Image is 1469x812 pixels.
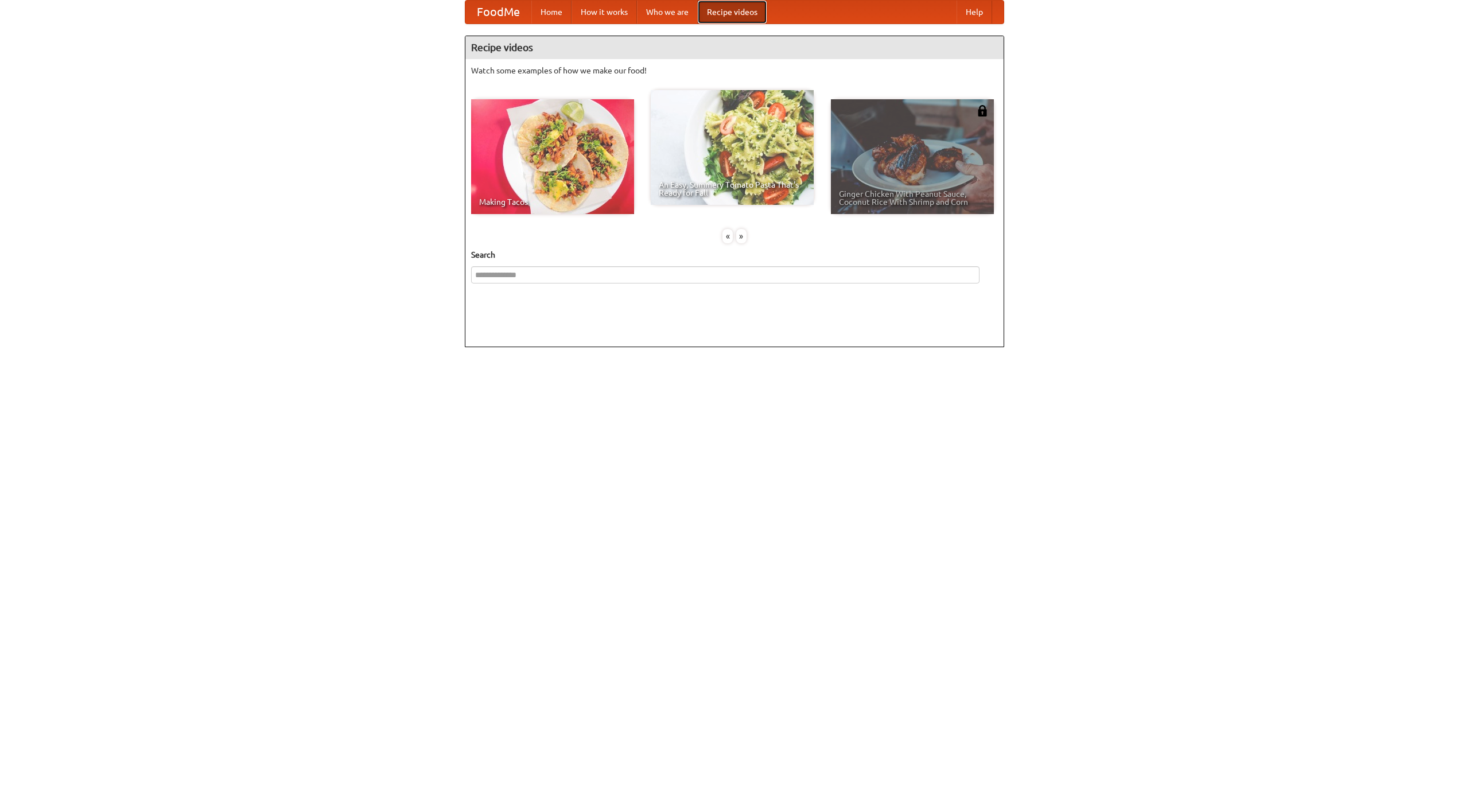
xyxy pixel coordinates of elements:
a: Help [957,1,992,24]
a: An Easy, Summery Tomato Pasta That's Ready for Fall [651,90,814,205]
img: 483408.png [977,105,988,116]
span: An Easy, Summery Tomato Pasta That's Ready for Fall [659,181,806,197]
a: Recipe videos [698,1,767,24]
a: Home [531,1,572,24]
a: How it works [572,1,637,24]
div: « [722,229,733,243]
p: Watch some examples of how we make our food! [471,65,998,76]
a: FoodMe [465,1,531,24]
div: » [736,229,747,243]
h4: Recipe videos [465,36,1004,59]
a: Making Tacos [471,99,634,214]
span: Making Tacos [479,198,626,206]
h5: Search [471,249,998,261]
a: Who we are [637,1,698,24]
